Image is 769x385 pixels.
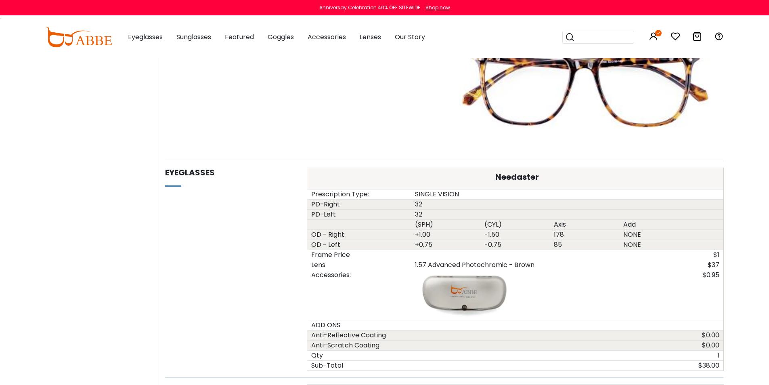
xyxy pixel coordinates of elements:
div: 1 [411,351,723,360]
div: Sub-Total [307,361,411,370]
div: +0.75 [411,240,480,250]
div: Prescription Type: [307,189,411,199]
div: PD-Right [307,200,411,209]
div: (SPH) [411,220,480,229]
div: SINGLE VISION [411,189,723,199]
div: $0.00 [619,330,723,340]
div: PD-Left [307,210,411,219]
div: $0.00 [619,341,723,350]
div: OD - Right [307,230,411,240]
div: Shop now [425,4,450,11]
div: 178 [550,230,619,240]
div: Axis [550,220,619,229]
div: 85 [550,240,619,250]
span: Accessories [308,32,346,42]
img: abbeglasses.com [46,27,112,47]
div: 32 [411,200,723,209]
div: 32 [411,210,723,219]
span: $37 [708,260,719,269]
div: Anti-Scratch Coating [307,341,515,350]
span: Our Story [395,32,425,42]
div: Accessories: [307,270,411,320]
div: Anniversay Celebration 40% OFF SITEWIDE [319,4,420,11]
div: NONE [619,230,689,240]
div: +1.00 [411,230,480,240]
span: Eyeglasses [128,32,163,42]
span: Sunglasses [176,32,211,42]
div: Add [619,220,689,229]
div: ADD ONS [307,320,411,330]
div: Frame Price [307,250,411,260]
img: medium.jpg [415,270,515,320]
span: Featured [225,32,254,42]
div: (CYL) [480,220,550,229]
h5: Eyeglasses [165,168,299,177]
div: OD - Left [307,240,411,250]
div: 1.57 Advanced Photochromic - Brown [411,260,619,270]
div: $1 [411,250,723,260]
div: -1.50 [480,230,550,240]
div: Anti-Reflective Coating [307,330,515,340]
h5: Needaster [313,172,721,182]
div: Qty [307,351,411,360]
div: $38.00 [411,361,723,370]
span: Lenses [360,32,381,42]
div: -0.75 [480,240,550,250]
div: Lens [307,260,411,270]
span: Goggles [268,32,294,42]
a: Shop now [421,4,450,11]
span: $0.95 [702,270,719,280]
div: NONE [619,240,689,250]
